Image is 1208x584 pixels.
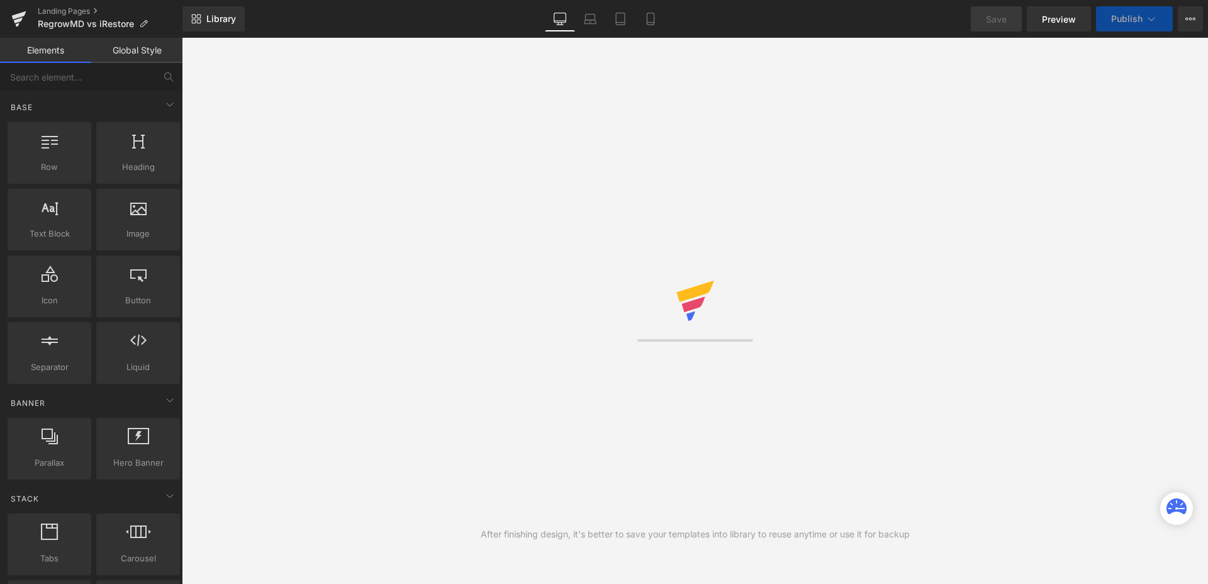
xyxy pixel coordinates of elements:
span: Text Block [11,227,87,240]
span: Parallax [11,456,87,469]
span: Publish [1111,14,1143,24]
span: Separator [11,361,87,374]
a: Desktop [545,6,575,31]
div: After finishing design, it's better to save your templates into library to reuse anytime or use i... [481,527,910,541]
span: Tabs [11,552,87,565]
span: Stack [9,493,40,505]
button: More [1178,6,1203,31]
button: Publish [1096,6,1173,31]
span: RegrowMD vs iRestore [38,19,134,29]
span: Icon [11,294,87,307]
a: New Library [182,6,245,31]
a: Preview [1027,6,1091,31]
a: Tablet [605,6,635,31]
span: Banner [9,397,47,409]
a: Laptop [575,6,605,31]
span: Button [100,294,176,307]
span: Preview [1042,13,1076,26]
a: Mobile [635,6,666,31]
span: Hero Banner [100,456,176,469]
span: Row [11,160,87,174]
span: Save [986,13,1007,26]
span: Carousel [100,552,176,565]
span: Heading [100,160,176,174]
a: Global Style [91,38,182,63]
span: Liquid [100,361,176,374]
span: Base [9,101,34,113]
span: Image [100,227,176,240]
span: Library [206,13,236,25]
a: Landing Pages [38,6,182,16]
